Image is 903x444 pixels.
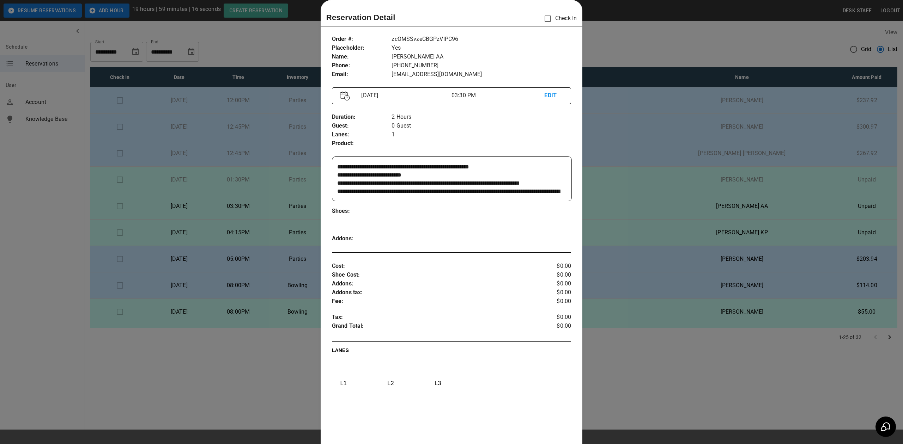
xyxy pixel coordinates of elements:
[332,113,392,122] p: Duration :
[531,322,571,332] p: $0.00
[392,44,571,53] p: Yes
[332,61,392,70] p: Phone :
[332,271,531,279] p: Shoe Cost :
[358,91,451,100] p: [DATE]
[332,70,392,79] p: Email :
[332,207,392,216] p: Shoes :
[451,91,544,100] p: 03:30 PM
[426,375,449,391] p: L 3
[531,262,571,271] p: $0.00
[332,44,392,53] p: Placeholder :
[332,262,531,271] p: Cost :
[531,279,571,288] p: $0.00
[332,35,392,44] p: Order # :
[540,11,577,26] p: Check In
[531,288,571,297] p: $0.00
[332,313,531,322] p: Tax :
[392,61,571,70] p: [PHONE_NUMBER]
[531,271,571,279] p: $0.00
[332,288,531,297] p: Addons tax :
[531,313,571,322] p: $0.00
[332,122,392,130] p: Guest :
[392,130,571,139] p: 1
[332,279,531,288] p: Addons :
[332,297,531,306] p: Fee :
[332,322,531,332] p: Grand Total :
[392,122,571,130] p: 0 Guest
[326,12,395,23] p: Reservation Detail
[340,91,350,101] img: Vector
[392,53,571,61] p: [PERSON_NAME] AA
[392,35,571,44] p: zcOMSSvzeCBGPzVlPC96
[332,375,355,391] p: L 1
[544,91,563,100] p: EDIT
[332,347,571,357] p: LANES
[332,234,392,243] p: Addons :
[379,375,402,391] p: L 2
[332,53,392,61] p: Name :
[531,297,571,306] p: $0.00
[392,70,571,79] p: [EMAIL_ADDRESS][DOMAIN_NAME]
[392,113,571,122] p: 2 Hours
[332,130,392,139] p: Lanes :
[332,139,392,148] p: Product :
